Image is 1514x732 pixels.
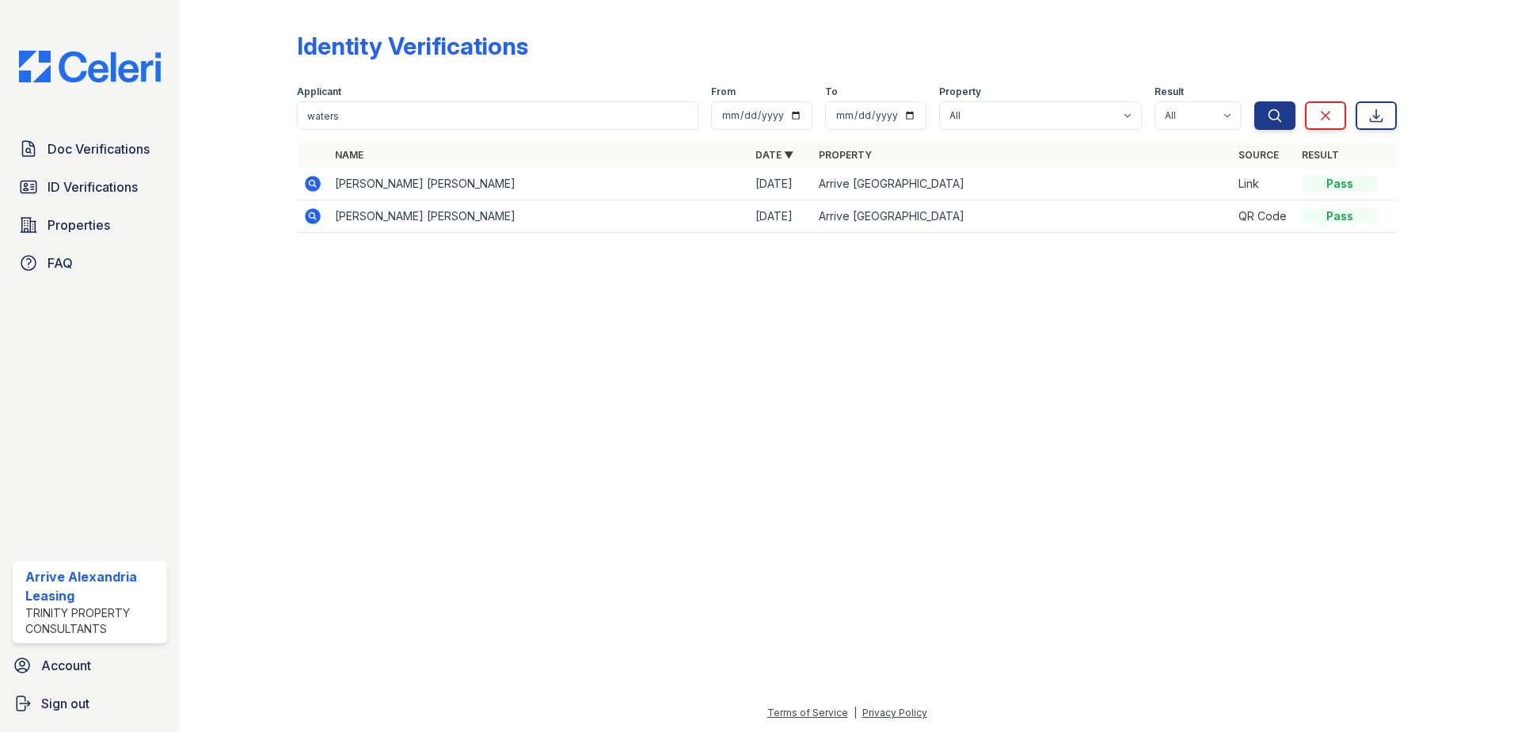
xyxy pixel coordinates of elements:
div: Pass [1302,208,1378,224]
td: [DATE] [749,200,812,233]
label: Applicant [297,86,341,98]
span: Properties [48,215,110,234]
a: Source [1238,149,1279,161]
input: Search by name or phone number [297,101,698,130]
td: QR Code [1232,200,1295,233]
img: CE_Logo_Blue-a8612792a0a2168367f1c8372b55b34899dd931a85d93a1a3d3e32e68fde9ad4.png [6,51,173,82]
a: Name [335,149,363,161]
a: Privacy Policy [862,707,927,719]
div: Pass [1302,176,1378,192]
span: ID Verifications [48,177,138,196]
label: Property [939,86,981,98]
div: | [854,707,857,719]
span: Sign out [41,694,89,713]
td: Link [1232,168,1295,200]
a: Terms of Service [767,707,848,719]
a: Result [1302,149,1339,161]
td: [DATE] [749,168,812,200]
a: Properties [13,209,167,241]
label: From [711,86,736,98]
label: Result [1155,86,1184,98]
span: Doc Verifications [48,139,150,158]
a: FAQ [13,247,167,279]
label: To [825,86,838,98]
a: Date ▼ [755,149,793,161]
td: Arrive [GEOGRAPHIC_DATA] [812,200,1233,233]
div: Identity Verifications [297,32,528,60]
a: ID Verifications [13,171,167,203]
span: FAQ [48,254,73,273]
td: Arrive [GEOGRAPHIC_DATA] [812,168,1233,200]
a: Property [819,149,872,161]
span: Account [41,656,91,675]
a: Sign out [6,688,173,719]
div: Arrive Alexandria Leasing [25,567,161,605]
a: Doc Verifications [13,133,167,165]
a: Account [6,650,173,681]
div: Trinity Property Consultants [25,605,161,637]
td: [PERSON_NAME] [PERSON_NAME] [329,168,749,200]
td: [PERSON_NAME] [PERSON_NAME] [329,200,749,233]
